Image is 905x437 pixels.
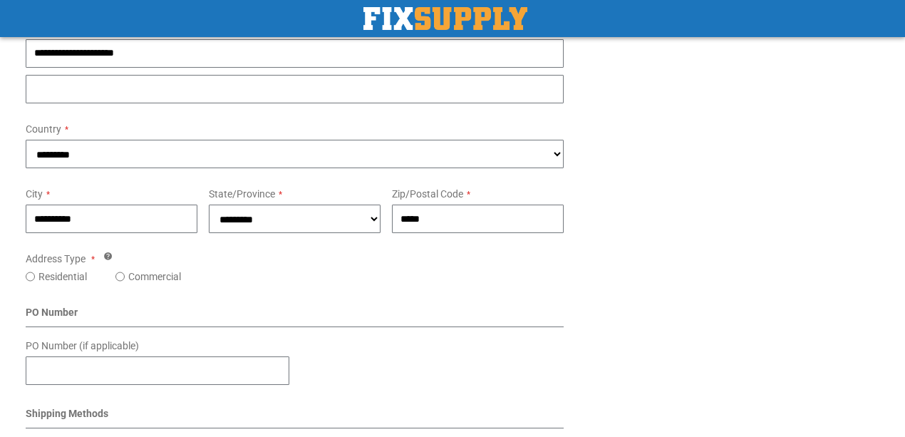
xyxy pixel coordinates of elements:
[26,123,61,135] span: Country
[392,188,463,200] span: Zip/Postal Code
[26,340,139,351] span: PO Number (if applicable)
[26,406,564,428] div: Shipping Methods
[363,7,527,30] a: store logo
[38,269,87,284] label: Residential
[128,269,181,284] label: Commercial
[26,253,86,264] span: Address Type
[26,188,43,200] span: City
[209,188,275,200] span: State/Province
[363,7,527,30] img: Fix Industrial Supply
[26,305,564,327] div: PO Number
